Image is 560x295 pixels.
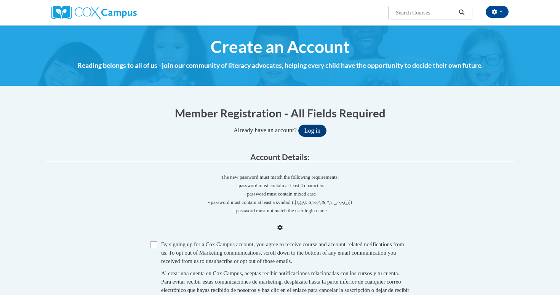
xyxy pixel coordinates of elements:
[234,127,297,133] span: Already have an account?
[46,105,514,121] h1: Member Registration - All Fields Required
[298,125,326,137] button: Log in
[250,152,310,162] span: Account Details:
[456,8,467,17] button: Search
[51,6,137,19] img: Cox Campus
[221,174,339,180] span: The new password must match the following requirements:
[46,61,514,71] h4: Reading belongs to all of us - join our community of literacy advocates, helping every child have...
[486,6,509,18] button: Account Settings
[46,181,514,215] span: - password must contain at least 4 characters - password must contain mixed case - password must ...
[395,8,456,17] input: Search Courses
[161,241,404,264] span: By signing up for a Cox Campus account, you agree to receive course and account-related notificat...
[211,37,350,57] span: Create an Account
